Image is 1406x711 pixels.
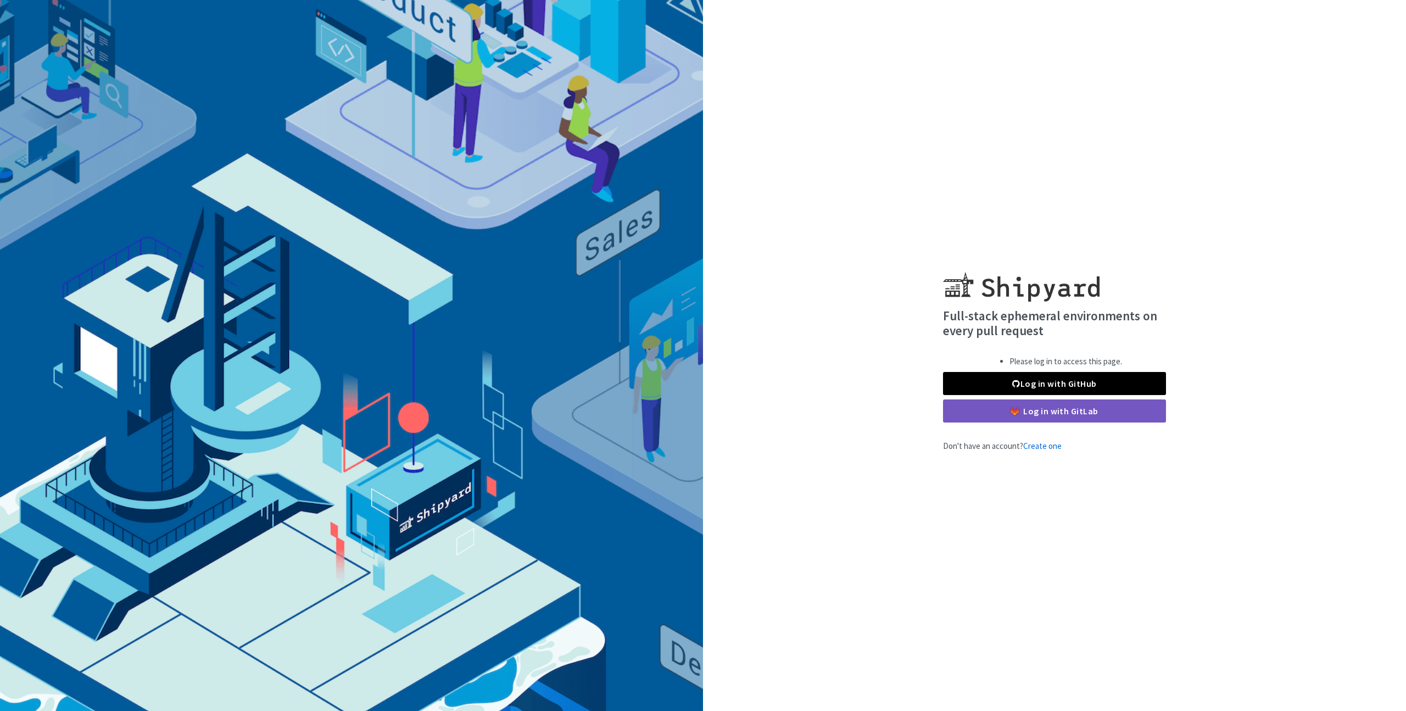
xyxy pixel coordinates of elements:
a: Create one [1023,441,1062,451]
a: Log in with GitHub [943,372,1166,395]
li: Please log in to access this page. [1009,355,1122,368]
span: Don't have an account? [943,441,1062,451]
img: Shipyard logo [943,259,1100,302]
a: Log in with GitLab [943,399,1166,423]
h4: Full-stack ephemeral environments on every pull request [943,308,1166,338]
img: gitlab-color.svg [1011,407,1019,415]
